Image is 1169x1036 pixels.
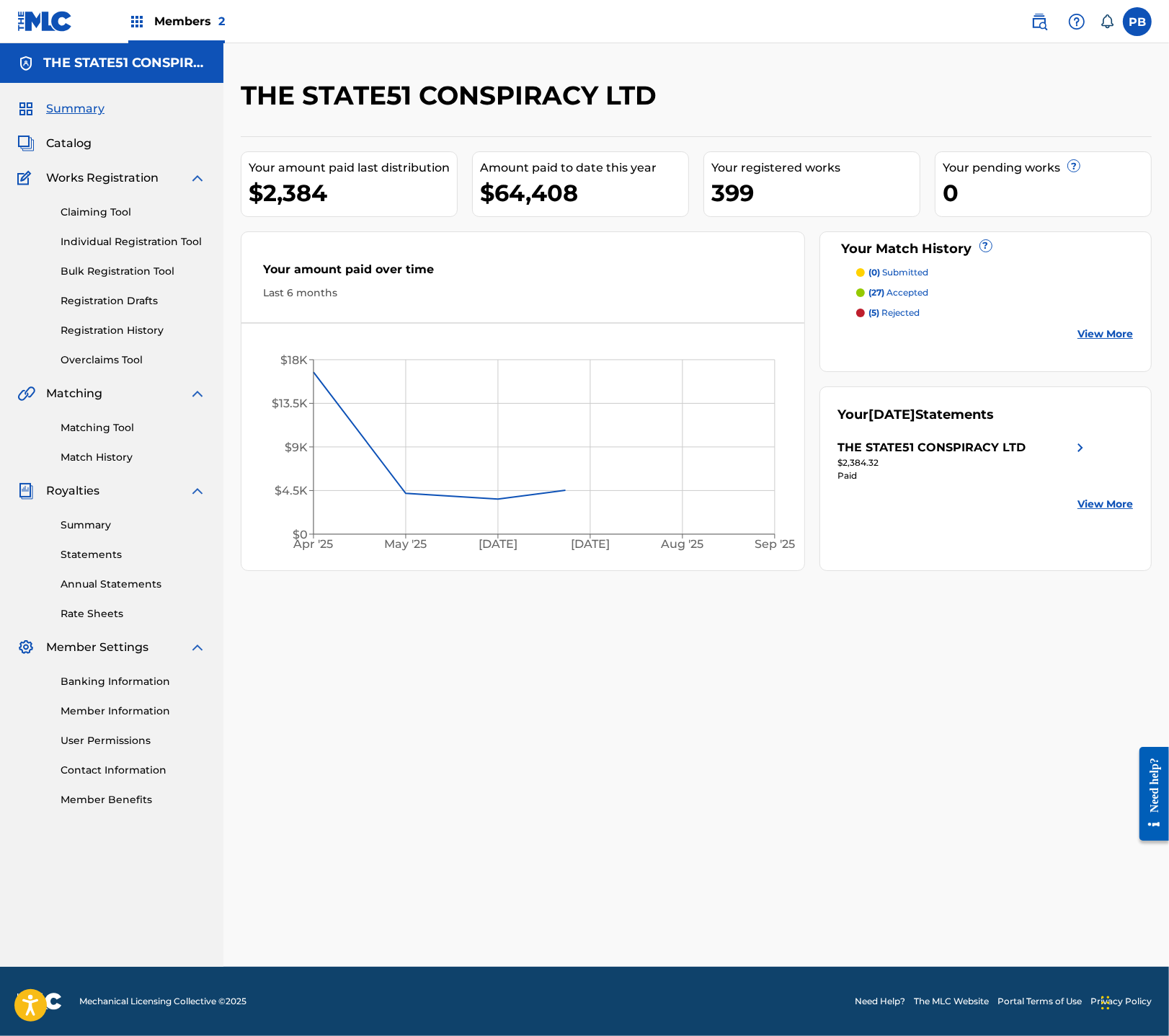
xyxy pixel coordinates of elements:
span: Matching [46,385,102,402]
span: Member Settings [46,639,148,656]
a: Individual Registration Tool [61,234,206,249]
span: ? [980,240,992,252]
div: Your Match History [838,239,1134,259]
div: Drag [1101,981,1110,1024]
h5: THE STATE51 CONSPIRACY LTD [43,55,206,71]
a: Annual Statements [61,577,206,592]
tspan: $18K [280,353,308,367]
a: Member Benefits [61,792,206,807]
tspan: Aug '25 [661,537,704,551]
p: submitted [869,266,929,279]
a: Banking Information [61,674,206,689]
a: Contact Information [61,763,206,778]
div: $64,408 [480,177,688,209]
span: Catalog [46,135,92,152]
div: User Menu [1123,7,1152,36]
div: Last 6 months [263,285,783,301]
div: Your amount paid over time [263,261,783,285]
div: Paid [838,469,1089,482]
a: Privacy Policy [1090,995,1152,1008]
a: CatalogCatalog [17,135,92,152]
div: Your amount paid last distribution [249,159,457,177]
span: [DATE] [869,407,916,422]
span: Members [154,13,225,30]
img: search [1031,13,1048,30]
a: Registration Drafts [61,293,206,309]
div: Your Statements [838,405,995,425]
a: Member Information [61,704,206,719]
tspan: $4.5K [275,484,308,497]
p: accepted [869,286,929,299]
img: Royalties [17,482,35,500]
div: Your pending works [943,159,1151,177]
img: Matching [17,385,35,402]
tspan: $13.5K [272,397,308,410]
img: Top Rightsholders [128,13,146,30]
a: Public Search [1025,7,1054,36]
img: MLC Logo [17,11,73,32]
a: The MLC Website [914,995,989,1008]
div: Help [1062,7,1091,36]
span: Royalties [46,482,99,500]
tspan: Apr '25 [293,537,334,551]
div: $2,384.32 [838,456,1089,469]
div: Amount paid to date this year [480,159,688,177]
div: THE STATE51 CONSPIRACY LTD [838,439,1026,456]
img: logo [17,993,62,1010]
a: (5) rejected [856,306,1134,319]
img: right chevron icon [1072,439,1089,456]
a: Need Help? [855,995,905,1008]
tspan: $0 [293,528,308,541]
a: Match History [61,450,206,465]
a: Registration History [61,323,206,338]
tspan: May '25 [385,537,427,551]
iframe: Resource Center [1129,735,1169,851]
a: Statements [61,547,206,562]
img: expand [189,482,206,500]
img: help [1068,13,1085,30]
a: SummarySummary [17,100,105,118]
a: (0) submitted [856,266,1134,279]
img: Summary [17,100,35,118]
div: 0 [943,177,1151,209]
a: Claiming Tool [61,205,206,220]
img: Works Registration [17,169,36,187]
span: (5) [869,307,880,318]
a: Rate Sheets [61,606,206,621]
a: User Permissions [61,733,206,748]
tspan: Sep '25 [755,537,795,551]
h2: THE STATE51 CONSPIRACY LTD [241,79,664,112]
span: Works Registration [46,169,159,187]
a: Bulk Registration Tool [61,264,206,279]
img: expand [189,169,206,187]
span: 2 [218,14,225,28]
a: View More [1077,497,1133,512]
p: rejected [869,306,920,319]
span: Summary [46,100,105,118]
a: Overclaims Tool [61,353,206,368]
img: Accounts [17,55,35,72]
div: Notifications [1100,14,1114,29]
span: ? [1068,160,1080,172]
img: Member Settings [17,639,35,656]
div: Your registered works [711,159,920,177]
a: THE STATE51 CONSPIRACY LTDright chevron icon$2,384.32Paid [838,439,1089,482]
div: $2,384 [249,177,457,209]
span: (0) [869,267,881,278]
a: (27) accepted [856,286,1134,299]
a: View More [1077,327,1133,342]
tspan: [DATE] [479,537,517,551]
tspan: [DATE] [571,537,610,551]
img: expand [189,639,206,656]
img: Catalog [17,135,35,152]
a: Matching Tool [61,420,206,435]
span: (27) [869,287,885,298]
a: Summary [61,518,206,533]
tspan: $9K [285,440,308,454]
a: Portal Terms of Use [997,995,1082,1008]
img: expand [189,385,206,402]
iframe: Chat Widget [1097,967,1169,1036]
